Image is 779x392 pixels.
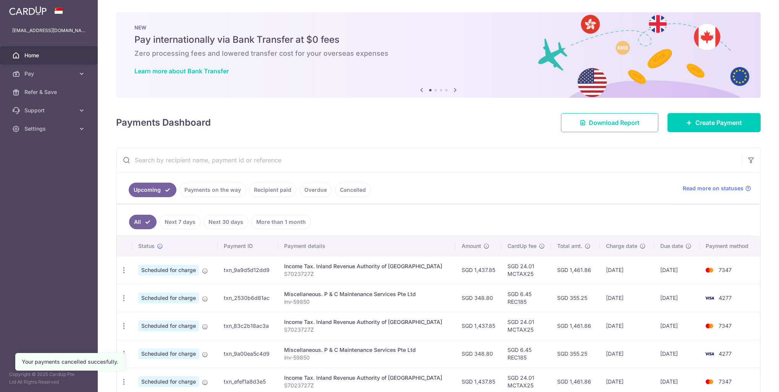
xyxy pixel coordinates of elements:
[456,340,501,368] td: SGD 348.80
[557,242,582,250] span: Total amt.
[218,256,278,284] td: txn_9a9d5d12dd9
[507,242,537,250] span: CardUp fee
[284,346,449,354] div: Miscellaneous. P & C Maintenance Services Pte Ltd
[719,322,732,329] span: 7347
[551,256,600,284] td: SGD 1,461.86
[702,266,717,275] img: Bank Card
[654,340,700,368] td: [DATE]
[116,12,761,98] img: Bank transfer banner
[501,256,551,284] td: SGD 24.01 MCTAX25
[501,312,551,340] td: SGD 24.01 MCTAX25
[654,312,700,340] td: [DATE]
[702,293,717,303] img: Bank Card
[24,52,75,59] span: Home
[600,284,654,312] td: [DATE]
[284,262,449,270] div: Income Tax. Inland Revenue Authority of [GEOGRAPHIC_DATA]
[600,256,654,284] td: [DATE]
[561,113,658,132] a: Download Report
[134,34,742,46] h5: Pay internationally via Bank Transfer at $0 fees
[160,215,200,229] a: Next 7 days
[589,118,640,127] span: Download Report
[462,242,481,250] span: Amount
[138,265,199,275] span: Scheduled for charge
[284,326,449,334] p: S7023727Z
[654,284,700,312] td: [DATE]
[284,290,449,298] div: Miscellaneous. P & C Maintenance Services Pte Ltd
[456,284,501,312] td: SGD 348.80
[456,312,501,340] td: SGD 1,437.85
[683,185,743,192] span: Read more on statuses
[695,118,742,127] span: Create Payment
[129,215,157,229] a: All
[660,242,683,250] span: Due date
[24,107,75,114] span: Support
[719,267,732,273] span: 7347
[335,183,371,197] a: Cancelled
[284,382,449,389] p: S7023727Z
[134,49,742,58] h6: Zero processing fees and lowered transfer cost for your overseas expenses
[702,349,717,358] img: Bank Card
[138,376,199,387] span: Scheduled for charge
[249,183,296,197] a: Recipient paid
[719,378,732,385] span: 7347
[116,116,211,130] h4: Payments Dashboard
[551,340,600,368] td: SGD 355.25
[138,293,199,303] span: Scheduled for charge
[600,312,654,340] td: [DATE]
[551,284,600,312] td: SGD 355.25
[9,6,47,15] img: CardUp
[501,284,551,312] td: SGD 6.45 REC185
[218,340,278,368] td: txn_9a00ea5c4d9
[134,67,229,75] a: Learn more about Bank Transfer
[284,374,449,382] div: Income Tax. Inland Revenue Authority of [GEOGRAPHIC_DATA]
[501,340,551,368] td: SGD 6.45 REC185
[700,236,760,256] th: Payment method
[24,70,75,78] span: Pay
[702,377,717,386] img: Bank Card
[278,236,456,256] th: Payment details
[284,318,449,326] div: Income Tax. Inland Revenue Authority of [GEOGRAPHIC_DATA]
[218,312,278,340] td: txn_83c2b18ac3a
[600,340,654,368] td: [DATE]
[719,295,732,301] span: 4277
[116,148,742,172] input: Search by recipient name, payment id or reference
[702,321,717,330] img: Bank Card
[24,125,75,133] span: Settings
[22,358,118,366] div: Your payments cancelled succesfully.
[129,183,176,197] a: Upcoming
[134,24,742,31] p: NEW
[138,348,199,359] span: Scheduled for charge
[284,298,449,306] p: inv-59850
[12,27,86,34] p: [EMAIL_ADDRESS][DOMAIN_NAME]
[204,215,248,229] a: Next 30 days
[251,215,311,229] a: More than 1 month
[24,88,75,96] span: Refer & Save
[218,236,278,256] th: Payment ID
[654,256,700,284] td: [DATE]
[284,270,449,278] p: S7023727Z
[218,284,278,312] td: txn_2530b6d81ac
[683,185,751,192] a: Read more on statuses
[667,113,761,132] a: Create Payment
[284,354,449,361] p: inv-59850
[179,183,246,197] a: Payments on the way
[138,321,199,331] span: Scheduled for charge
[456,256,501,284] td: SGD 1,437.85
[299,183,332,197] a: Overdue
[719,350,732,357] span: 4277
[138,242,155,250] span: Status
[606,242,637,250] span: Charge date
[551,312,600,340] td: SGD 1,461.86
